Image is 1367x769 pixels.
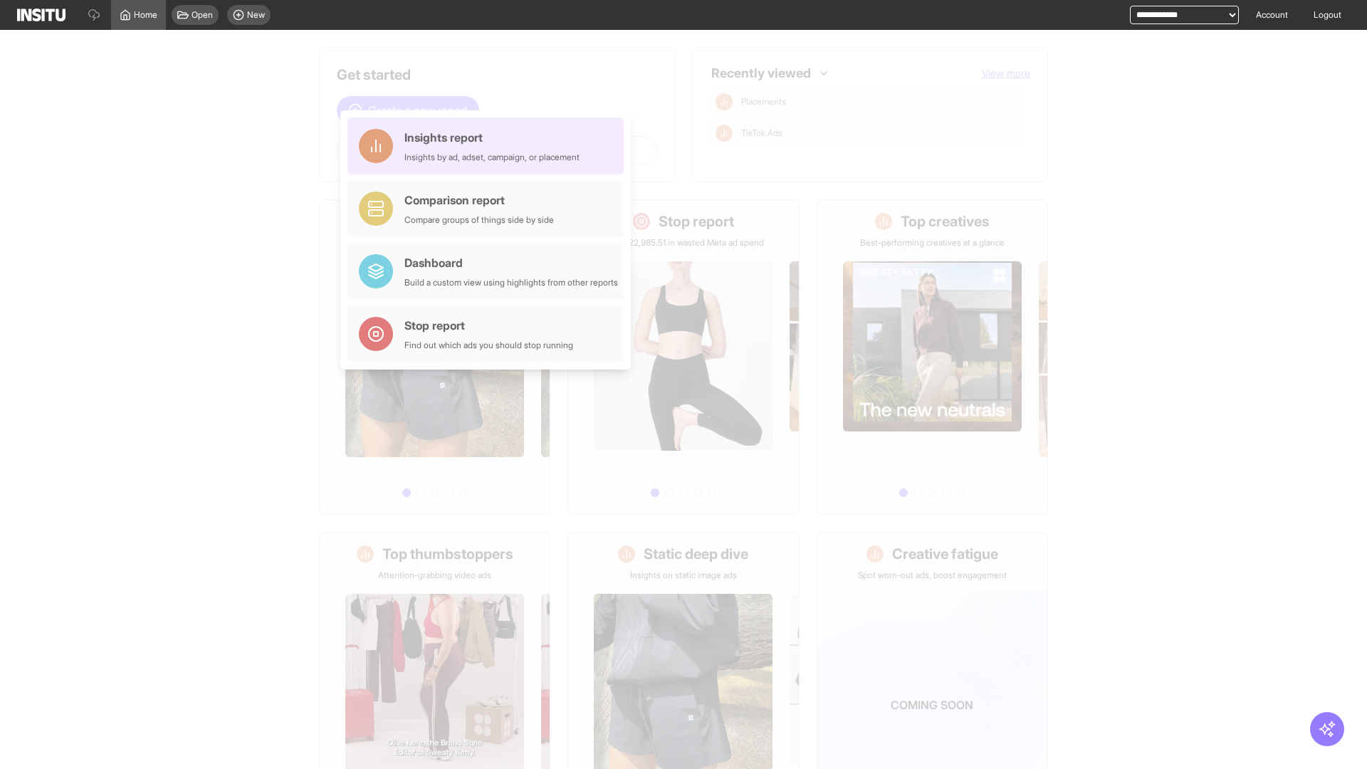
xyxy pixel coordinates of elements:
[404,129,580,146] div: Insights report
[404,254,618,271] div: Dashboard
[404,214,554,226] div: Compare groups of things side by side
[247,9,265,21] span: New
[134,9,157,21] span: Home
[17,9,66,21] img: Logo
[404,192,554,209] div: Comparison report
[404,152,580,163] div: Insights by ad, adset, campaign, or placement
[192,9,213,21] span: Open
[404,317,573,334] div: Stop report
[404,340,573,351] div: Find out which ads you should stop running
[404,277,618,288] div: Build a custom view using highlights from other reports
